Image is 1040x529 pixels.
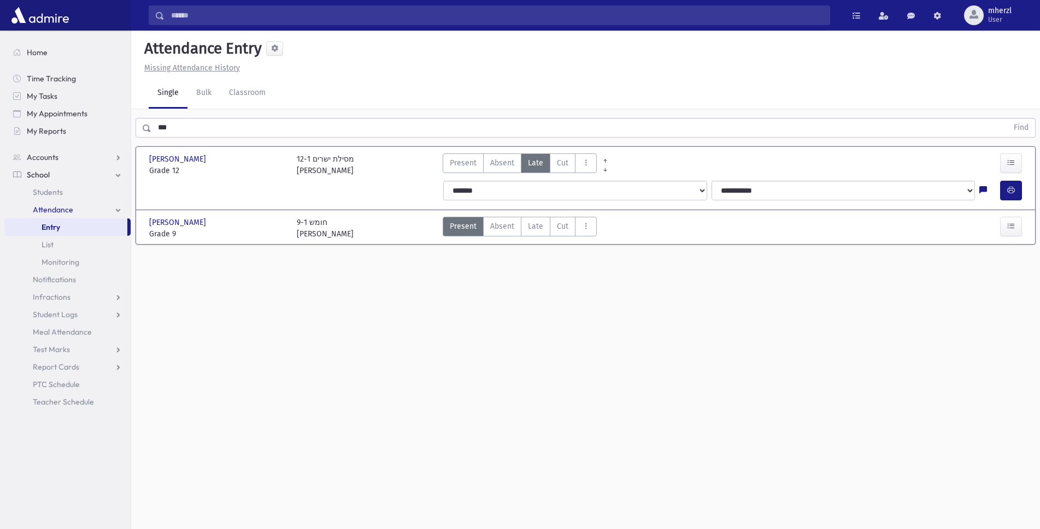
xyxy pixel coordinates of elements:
u: Missing Attendance History [144,63,240,73]
span: Home [27,47,48,57]
span: Meal Attendance [33,327,92,337]
a: Classroom [220,78,274,109]
span: Grade 9 [149,228,286,240]
a: My Tasks [4,87,131,105]
span: School [27,170,50,180]
div: 9-1 חומש [PERSON_NAME] [297,217,354,240]
span: mherzl [988,7,1012,15]
a: Monitoring [4,253,131,271]
a: My Appointments [4,105,131,122]
div: AttTypes [443,217,597,240]
span: Entry [42,222,60,232]
a: Time Tracking [4,70,131,87]
a: Student Logs [4,306,131,323]
span: List [42,240,54,249]
a: Home [4,44,131,61]
span: Attendance [33,205,73,215]
a: My Reports [4,122,131,140]
a: List [4,236,131,253]
span: My Reports [27,126,66,136]
span: Student Logs [33,310,78,319]
span: Accounts [27,152,58,162]
span: Grade 12 [149,165,286,176]
span: User [988,15,1012,24]
div: AttTypes [443,153,597,176]
span: Cut [557,157,568,169]
span: Absent [490,157,514,169]
span: Late [528,221,543,232]
span: Present [450,157,477,169]
span: Test Marks [33,344,70,354]
button: Find [1007,118,1035,137]
span: Notifications [33,275,76,284]
span: Infractions [33,292,70,302]
a: Accounts [4,148,131,166]
a: Missing Attendance History [140,63,240,73]
span: Absent [490,221,514,232]
a: Report Cards [4,358,131,376]
span: Late [528,157,543,169]
a: Test Marks [4,341,131,358]
span: Time Tracking [27,74,76,84]
img: AdmirePro [9,4,72,26]
span: My Appointments [27,109,87,118]
span: My Tasks [27,91,57,101]
a: Bulk [187,78,220,109]
span: [PERSON_NAME] [149,153,208,165]
div: 12-1 מסילת ישרים [PERSON_NAME] [297,153,354,176]
a: Meal Attendance [4,323,131,341]
span: Cut [557,221,568,232]
a: Students [4,183,131,201]
a: Entry [4,218,127,236]
a: PTC Schedule [4,376,131,393]
span: Students [33,187,63,197]
input: Search [164,5,830,25]
span: [PERSON_NAME] [149,217,208,228]
span: Report Cards [33,362,79,372]
a: Teacher Schedule [4,393,131,411]
a: School [4,166,131,183]
span: Present [450,221,477,232]
h5: Attendance Entry [140,39,262,58]
span: PTC Schedule [33,379,80,389]
a: Notifications [4,271,131,288]
a: Infractions [4,288,131,306]
a: Attendance [4,201,131,218]
span: Teacher Schedule [33,397,94,407]
span: Monitoring [42,257,79,267]
a: Single [149,78,187,109]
